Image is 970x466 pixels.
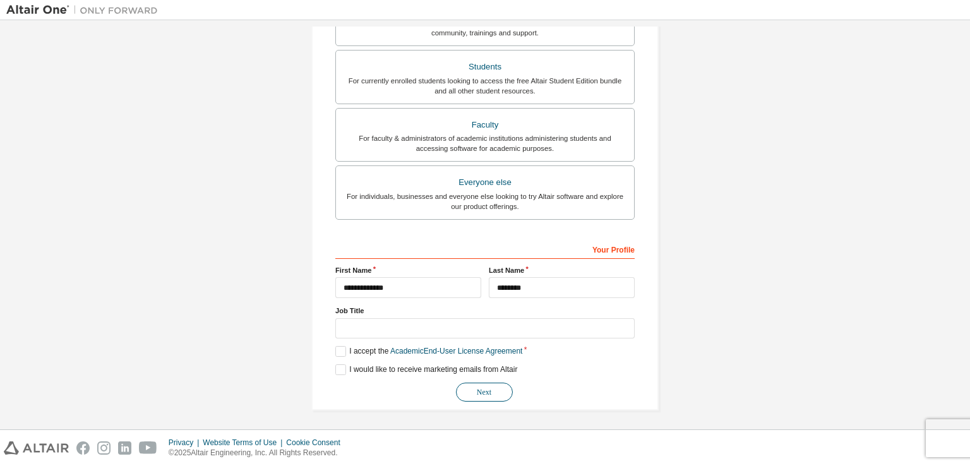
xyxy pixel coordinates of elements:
[489,265,635,275] label: Last Name
[456,383,513,402] button: Next
[335,265,481,275] label: First Name
[97,441,111,455] img: instagram.svg
[335,306,635,316] label: Job Title
[286,438,347,448] div: Cookie Consent
[344,133,626,153] div: For faculty & administrators of academic institutions administering students and accessing softwa...
[76,441,90,455] img: facebook.svg
[169,438,203,448] div: Privacy
[118,441,131,455] img: linkedin.svg
[390,347,522,355] a: Academic End-User License Agreement
[344,76,626,96] div: For currently enrolled students looking to access the free Altair Student Edition bundle and all ...
[344,116,626,134] div: Faculty
[335,364,517,375] label: I would like to receive marketing emails from Altair
[344,18,626,38] div: For existing customers looking to access software downloads, HPC resources, community, trainings ...
[6,4,164,16] img: Altair One
[335,239,635,259] div: Your Profile
[203,438,286,448] div: Website Terms of Use
[335,346,522,357] label: I accept the
[344,174,626,191] div: Everyone else
[344,191,626,212] div: For individuals, businesses and everyone else looking to try Altair software and explore our prod...
[139,441,157,455] img: youtube.svg
[4,441,69,455] img: altair_logo.svg
[169,448,348,458] p: © 2025 Altair Engineering, Inc. All Rights Reserved.
[344,58,626,76] div: Students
